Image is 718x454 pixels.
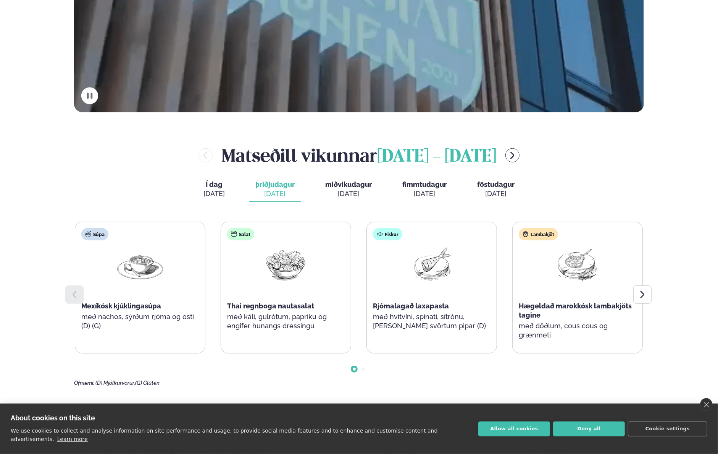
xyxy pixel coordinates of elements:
span: Go to slide 1 [353,368,356,371]
h2: Matseðill vikunnar [222,143,496,168]
button: Cookie settings [628,422,707,436]
span: þriðjudagur [255,180,295,188]
span: Hægeldað marokkósk lambakjöts tagine [519,302,632,319]
div: [DATE] [325,189,372,198]
button: Í dag [DATE] [197,177,231,202]
img: Soup.png [116,246,165,282]
img: salad.svg [231,231,237,237]
span: Rjómalagað laxapasta [373,302,449,310]
img: Lamb-Meat.png [553,246,602,282]
p: með döðlum, cous cous og grænmeti [519,321,636,340]
div: [DATE] [402,189,447,198]
p: með nachos, sýrðum rjóma og osti (D) (G) [81,312,199,331]
p: We use cookies to collect and analyse information on site performance and usage, to provide socia... [11,428,438,442]
span: Thai regnboga nautasalat [227,302,314,310]
div: Lambakjöt [519,228,558,240]
img: Lamb.svg [523,231,529,237]
p: með káli, gulrótum, papriku og engifer hunangs dressingu [227,312,345,331]
span: [DATE] - [DATE] [377,149,496,165]
div: [DATE] [477,189,515,198]
p: með hvítvíni, spínati, sítrónu, [PERSON_NAME] svörtum pipar (D) [373,312,490,331]
span: Go to slide 2 [362,368,365,371]
div: Súpa [81,228,108,240]
div: Fiskur [373,228,402,240]
button: menu-btn-left [198,148,213,162]
a: close [700,398,713,411]
button: þriðjudagur [DATE] [249,177,301,202]
button: Allow all cookies [478,422,550,436]
img: fish.svg [377,231,383,237]
strong: About cookies on this site [11,414,95,422]
span: fimmtudagur [402,180,447,188]
span: miðvikudagur [325,180,372,188]
img: Salad.png [261,246,310,282]
div: [DATE] [203,189,225,198]
button: miðvikudagur [DATE] [319,177,378,202]
img: soup.svg [85,231,91,237]
span: (D) Mjólkurvörur, [95,380,135,386]
button: menu-btn-right [505,148,520,162]
button: fimmtudagur [DATE] [396,177,453,202]
button: föstudagur [DATE] [471,177,521,202]
span: (G) Glúten [135,380,160,386]
div: [DATE] [255,189,295,198]
span: Mexíkósk kjúklingasúpa [81,302,161,310]
a: Learn more [57,436,88,442]
button: Deny all [553,422,625,436]
span: föstudagur [477,180,515,188]
span: Ofnæmi: [74,380,94,386]
div: Salat [227,228,254,240]
span: Í dag [203,180,225,189]
img: Fish.png [407,246,456,282]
